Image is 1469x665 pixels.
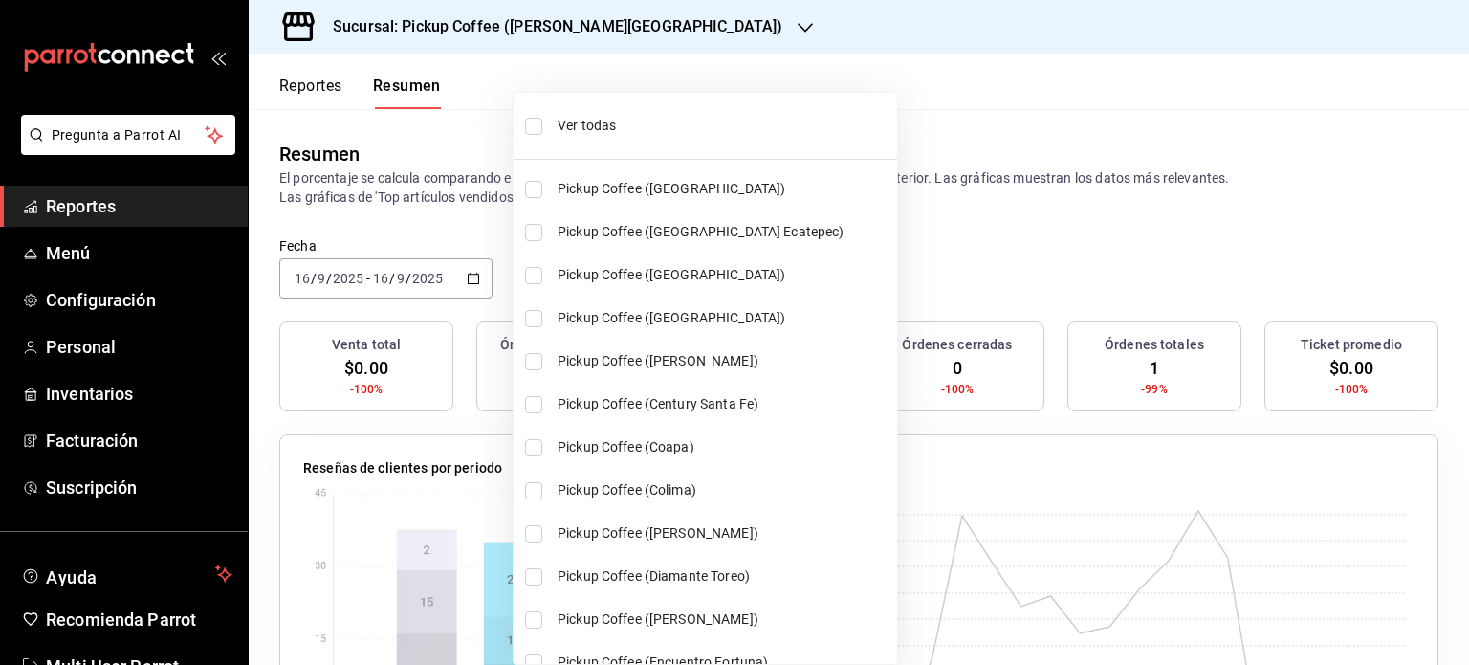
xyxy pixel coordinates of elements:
span: Pickup Coffee ([GEOGRAPHIC_DATA]) [558,179,889,199]
span: Pickup Coffee (Century Santa Fe) [558,394,889,414]
span: Pickup Coffee ([PERSON_NAME]) [558,351,889,371]
span: Pickup Coffee ([PERSON_NAME]) [558,523,889,543]
span: Pickup Coffee ([GEOGRAPHIC_DATA]) [558,308,889,328]
span: Ver todas [558,116,889,136]
span: Pickup Coffee ([PERSON_NAME]) [558,610,889,630]
span: Pickup Coffee ([GEOGRAPHIC_DATA] Ecatepec) [558,222,889,242]
span: Pickup Coffee ([GEOGRAPHIC_DATA]) [558,265,889,285]
span: Pickup Coffee (Coapa) [558,437,889,457]
span: Pickup Coffee (Colima) [558,480,889,500]
span: Pickup Coffee (Diamante Toreo) [558,566,889,587]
